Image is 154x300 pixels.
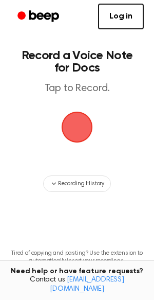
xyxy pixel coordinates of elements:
[50,276,124,293] a: [EMAIL_ADDRESS][DOMAIN_NAME]
[58,179,104,188] span: Recording History
[10,7,68,27] a: Beep
[6,276,148,294] span: Contact us
[62,112,92,143] img: Beep Logo
[8,250,146,265] p: Tired of copying and pasting? Use the extension to automatically insert your recordings.
[98,4,144,29] a: Log in
[43,175,111,192] button: Recording History
[18,49,136,74] h1: Record a Voice Note for Docs
[18,82,136,95] p: Tap to Record.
